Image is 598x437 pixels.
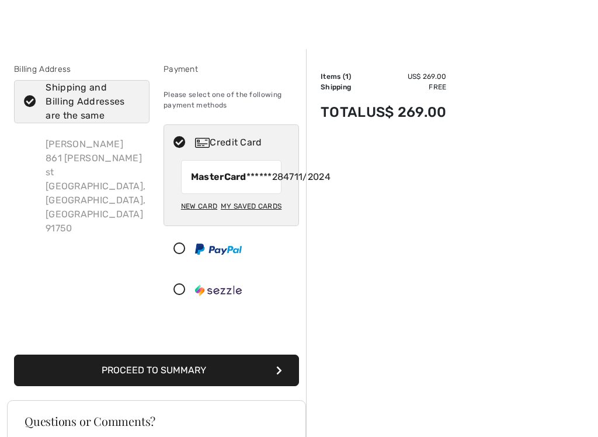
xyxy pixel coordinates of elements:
span: 11/2024 [294,170,331,184]
td: Total [321,92,366,132]
div: Shipping and Billing Addresses are the same [46,81,132,123]
div: [PERSON_NAME] 861 [PERSON_NAME] st [GEOGRAPHIC_DATA], [GEOGRAPHIC_DATA], [GEOGRAPHIC_DATA] 91750 [36,128,155,245]
strong: MasterCard [191,171,246,182]
h3: Questions or Comments? [25,415,288,427]
img: Credit Card [195,138,210,148]
button: Proceed to Summary [14,355,299,386]
span: 1 [345,72,349,81]
td: Shipping [321,82,366,92]
div: Please select one of the following payment methods [164,80,299,120]
div: Payment [164,63,299,75]
div: My Saved Cards [221,196,281,216]
td: US$ 269.00 [366,92,447,132]
img: PayPal [195,244,242,255]
td: Free [366,82,447,92]
td: US$ 269.00 [366,71,447,82]
div: New Card [181,196,217,216]
div: Billing Address [14,63,149,75]
div: Credit Card [195,136,291,150]
img: Sezzle [195,285,242,296]
td: Items ( ) [321,71,366,82]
